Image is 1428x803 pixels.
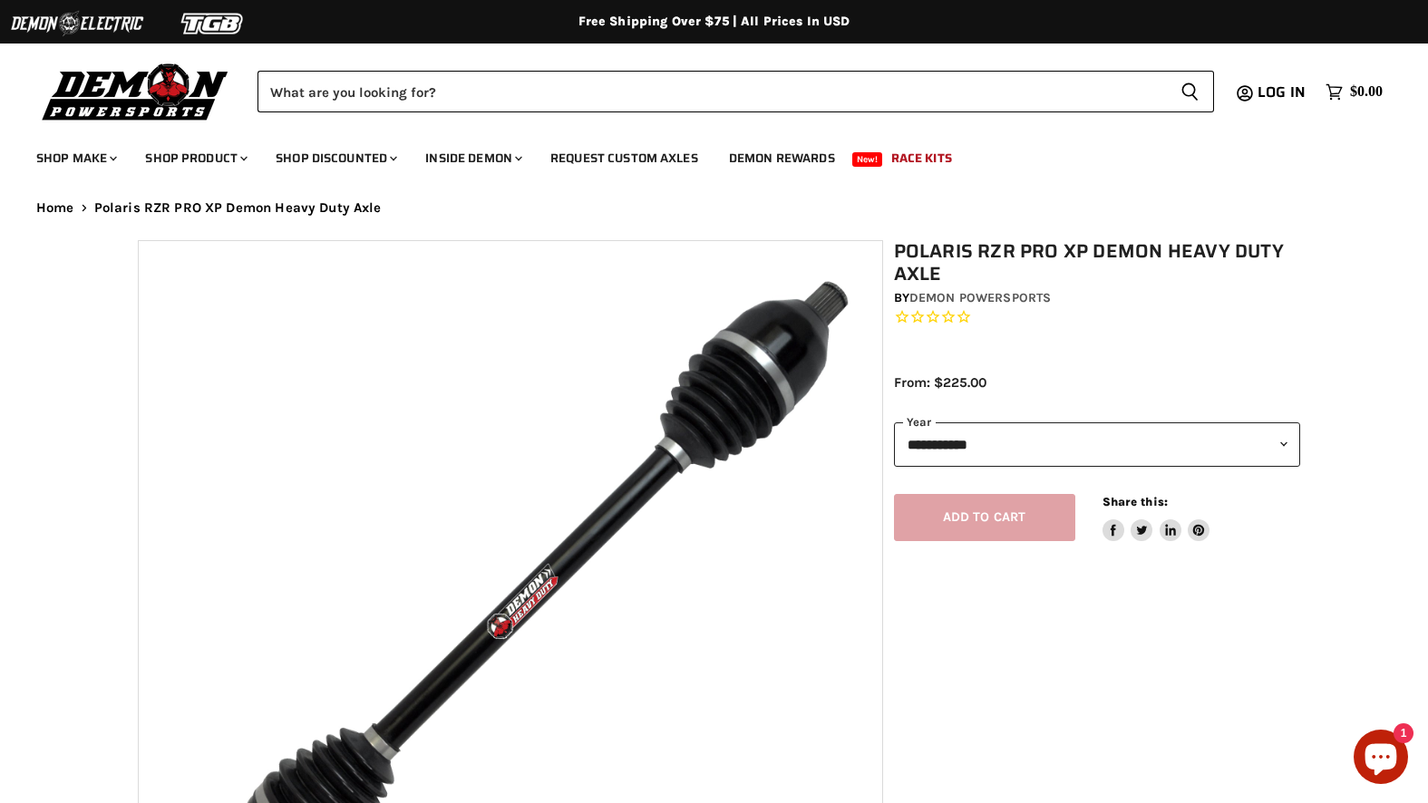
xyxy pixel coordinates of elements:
[257,71,1214,112] form: Product
[23,132,1378,177] ul: Main menu
[909,290,1051,305] a: Demon Powersports
[23,140,128,177] a: Shop Make
[894,240,1301,285] h1: Polaris RZR PRO XP Demon Heavy Duty Axle
[1350,83,1383,101] span: $0.00
[894,422,1301,467] select: year
[1348,730,1413,788] inbox-online-store-chat: Shopify online store chat
[1258,81,1306,103] span: Log in
[894,288,1301,308] div: by
[9,6,145,41] img: Demon Electric Logo 2
[878,140,966,177] a: Race Kits
[412,140,533,177] a: Inside Demon
[131,140,258,177] a: Shop Product
[1249,84,1316,101] a: Log in
[537,140,712,177] a: Request Custom Axles
[36,59,235,123] img: Demon Powersports
[145,6,281,41] img: TGB Logo 2
[36,200,74,216] a: Home
[94,200,382,216] span: Polaris RZR PRO XP Demon Heavy Duty Axle
[715,140,849,177] a: Demon Rewards
[852,152,883,167] span: New!
[1316,79,1392,105] a: $0.00
[262,140,408,177] a: Shop Discounted
[894,308,1301,327] span: Rated 0.0 out of 5 stars 0 reviews
[1103,494,1210,542] aside: Share this:
[1103,495,1168,508] span: Share this:
[257,71,1166,112] input: Search
[1166,71,1214,112] button: Search
[894,374,986,391] span: From: $225.00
